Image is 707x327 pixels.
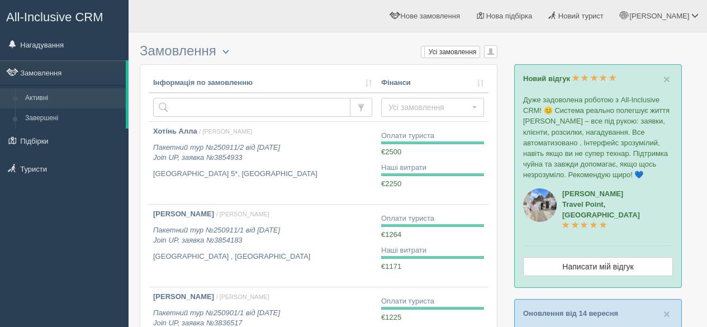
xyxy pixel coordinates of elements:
[6,10,103,24] span: All-Inclusive CRM
[486,12,533,20] span: Нова підбірка
[381,179,401,188] span: €2250
[216,211,269,217] span: / [PERSON_NAME]
[381,230,401,239] span: €1264
[381,78,484,88] a: Фінанси
[153,292,214,301] b: [PERSON_NAME]
[199,128,252,135] span: / [PERSON_NAME]
[153,78,372,88] a: Інформація по замовленню
[153,98,350,117] input: Пошук за номером замовлення, ПІБ або паспортом туриста
[20,88,126,108] a: Активні
[140,44,497,59] h3: Замовлення
[153,127,197,135] b: Хотінь Алла
[629,12,689,20] span: [PERSON_NAME]
[663,308,670,320] button: Close
[663,73,670,86] span: ×
[523,74,616,83] a: Новий відгук
[381,131,484,141] div: Оплати туриста
[523,257,673,276] a: Написати мій відгук
[381,262,401,271] span: €1171
[381,245,484,256] div: Наші витрати
[381,163,484,173] div: Наші витрати
[20,108,126,129] a: Завершені
[1,1,128,31] a: All-Inclusive CRM
[216,293,269,300] span: / [PERSON_NAME]
[149,122,377,204] a: Хотінь Алла / [PERSON_NAME] Пакетний тур №250911/2 від [DATE]Join UP, заявка №3854933 [GEOGRAPHIC...
[381,296,484,307] div: Оплати туриста
[381,313,401,321] span: €1225
[381,98,484,117] button: Усі замовлення
[421,46,480,58] label: Усі замовлення
[401,12,460,20] span: Нове замовлення
[153,226,280,245] i: Пакетний тур №250911/1 від [DATE] Join UP, заявка №3854183
[388,102,469,113] span: Усі замовлення
[153,169,372,179] p: [GEOGRAPHIC_DATA] 5*, [GEOGRAPHIC_DATA]
[381,214,484,224] div: Оплати туриста
[381,148,401,156] span: €2500
[562,189,640,230] a: [PERSON_NAME]Travel Point, [GEOGRAPHIC_DATA]
[523,94,673,180] p: Дуже задоволена роботою з All-Inclusive CRM! 😊 Система реально полегшує життя [PERSON_NAME] – все...
[523,309,618,317] a: Оновлення від 14 вересня
[153,210,214,218] b: [PERSON_NAME]
[663,73,670,85] button: Close
[149,205,377,287] a: [PERSON_NAME] / [PERSON_NAME] Пакетний тур №250911/1 від [DATE]Join UP, заявка №3854183 [GEOGRAPH...
[558,12,604,20] span: Новий турист
[153,143,280,162] i: Пакетний тур №250911/2 від [DATE] Join UP, заявка №3854933
[663,307,670,320] span: ×
[153,252,372,262] p: [GEOGRAPHIC_DATA] , [GEOGRAPHIC_DATA]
